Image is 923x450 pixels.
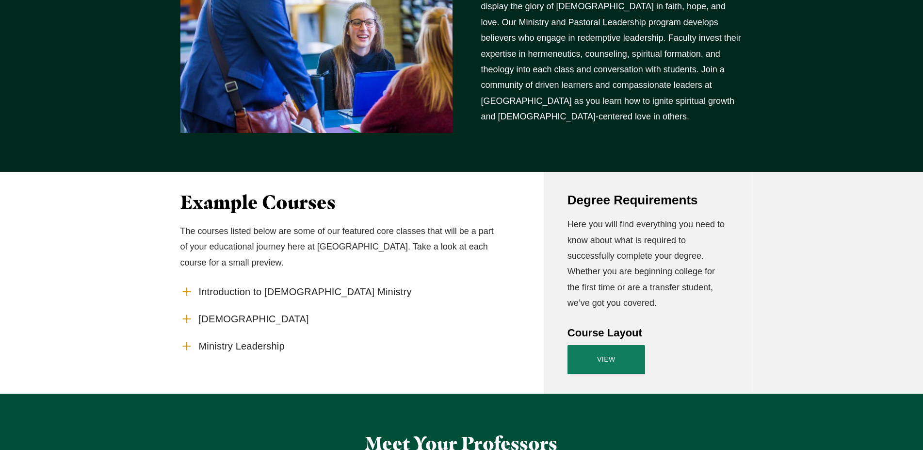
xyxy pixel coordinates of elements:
[567,191,728,209] h4: Degree Requirements
[180,191,501,214] h3: Example Courses
[199,286,412,298] span: Introduction to [DEMOGRAPHIC_DATA] Ministry
[567,217,728,311] p: Here you will find everything you need to know about what is required to successfully complete yo...
[567,326,728,340] h5: Course Layout
[567,345,645,374] a: View
[199,313,309,325] span: [DEMOGRAPHIC_DATA]
[180,223,501,270] p: The courses listed below are some of our featured core classes that will be a part of your educat...
[199,340,285,352] span: Ministry Leadership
